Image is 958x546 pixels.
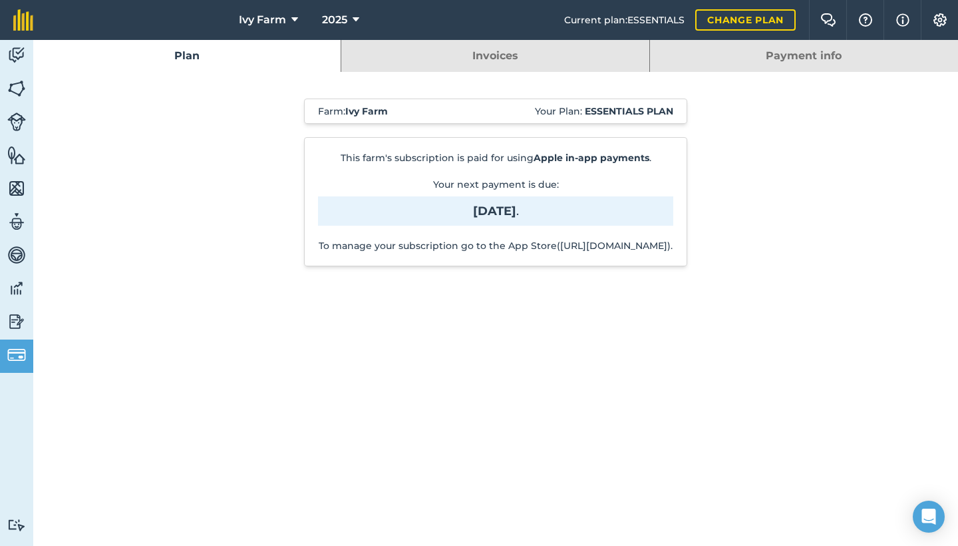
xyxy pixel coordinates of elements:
[564,13,685,27] span: Current plan : ESSENTIALS
[473,204,516,218] strong: [DATE]
[7,145,26,165] img: svg+xml;base64,PHN2ZyB4bWxucz0iaHR0cDovL3d3dy53My5vcmcvMjAwMC9zdmciIHdpZHRoPSI1NiIgaGVpZ2h0PSI2MC...
[7,245,26,265] img: svg+xml;base64,PD94bWwgdmVyc2lvbj0iMS4wIiBlbmNvZGluZz0idXRmLTgiPz4KPCEtLSBHZW5lcmF0b3I6IEFkb2JlIE...
[695,9,796,31] a: Change plan
[858,13,874,27] img: A question mark icon
[7,519,26,531] img: svg+xml;base64,PD94bWwgdmVyc2lvbj0iMS4wIiBlbmNvZGluZz0idXRmLTgiPz4KPCEtLSBHZW5lcmF0b3I6IEFkb2JlIE...
[318,105,388,118] span: Farm :
[7,312,26,332] img: svg+xml;base64,PD94bWwgdmVyc2lvbj0iMS4wIiBlbmNvZGluZz0idXRmLTgiPz4KPCEtLSBHZW5lcmF0b3I6IEFkb2JlIE...
[932,13,948,27] img: A cog icon
[7,278,26,298] img: svg+xml;base64,PD94bWwgdmVyc2lvbj0iMS4wIiBlbmNvZGluZz0idXRmLTgiPz4KPCEtLSBHZW5lcmF0b3I6IEFkb2JlIE...
[318,178,673,226] p: Your next payment is due :
[345,105,388,117] strong: Ivy Farm
[13,9,33,31] img: fieldmargin Logo
[239,12,286,28] span: Ivy Farm
[7,346,26,364] img: svg+xml;base64,PD94bWwgdmVyc2lvbj0iMS4wIiBlbmNvZGluZz0idXRmLTgiPz4KPCEtLSBHZW5lcmF0b3I6IEFkb2JlIE...
[913,501,945,533] div: Open Intercom Messenger
[585,105,673,117] strong: Essentials plan
[341,40,649,72] a: Invoices
[820,13,836,27] img: Two speech bubbles overlapping with the left bubble in the forefront
[650,40,958,72] a: Payment info
[322,12,347,28] span: 2025
[534,152,649,164] strong: Apple in-app payments
[7,212,26,232] img: svg+xml;base64,PD94bWwgdmVyc2lvbj0iMS4wIiBlbmNvZGluZz0idXRmLTgiPz4KPCEtLSBHZW5lcmF0b3I6IEFkb2JlIE...
[896,12,909,28] img: svg+xml;base64,PHN2ZyB4bWxucz0iaHR0cDovL3d3dy53My5vcmcvMjAwMC9zdmciIHdpZHRoPSIxNyIgaGVpZ2h0PSIxNy...
[7,45,26,65] img: svg+xml;base64,PD94bWwgdmVyc2lvbj0iMS4wIiBlbmNvZGluZz0idXRmLTgiPz4KPCEtLSBHZW5lcmF0b3I6IEFkb2JlIE...
[7,178,26,198] img: svg+xml;base64,PHN2ZyB4bWxucz0iaHR0cDovL3d3dy53My5vcmcvMjAwMC9zdmciIHdpZHRoPSI1NiIgaGVpZ2h0PSI2MC...
[318,196,673,226] span: .
[33,40,341,72] a: Plan
[7,79,26,99] img: svg+xml;base64,PHN2ZyB4bWxucz0iaHR0cDovL3d3dy53My5vcmcvMjAwMC9zdmciIHdpZHRoPSI1NiIgaGVpZ2h0PSI2MC...
[7,113,26,131] img: svg+xml;base64,PD94bWwgdmVyc2lvbj0iMS4wIiBlbmNvZGluZz0idXRmLTgiPz4KPCEtLSBHZW5lcmF0b3I6IEFkb2JlIE...
[535,105,673,118] span: Your Plan:
[318,151,673,164] p: This farm's subscription is paid for using .
[318,239,673,252] p: To manage your subscription go to the App Store([URL][DOMAIN_NAME]).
